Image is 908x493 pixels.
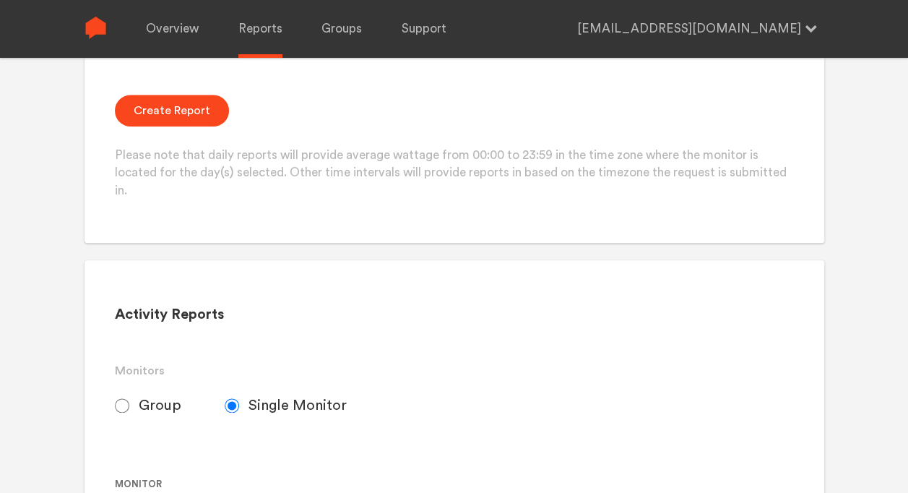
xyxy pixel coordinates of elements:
input: Single Monitor [225,398,239,413]
label: Monitor [115,476,366,493]
img: Sense Logo [85,17,107,39]
button: Create Report [115,95,229,127]
h3: Monitors [115,362,793,380]
h2: Activity Reports [115,306,793,324]
label: For large monitor counts [377,476,600,493]
p: Please note that daily reports will provide average wattage from 00:00 to 23:59 in the time zone ... [115,147,793,200]
span: Single Monitor [248,397,347,414]
span: Group [139,397,181,414]
input: Group [115,398,129,413]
